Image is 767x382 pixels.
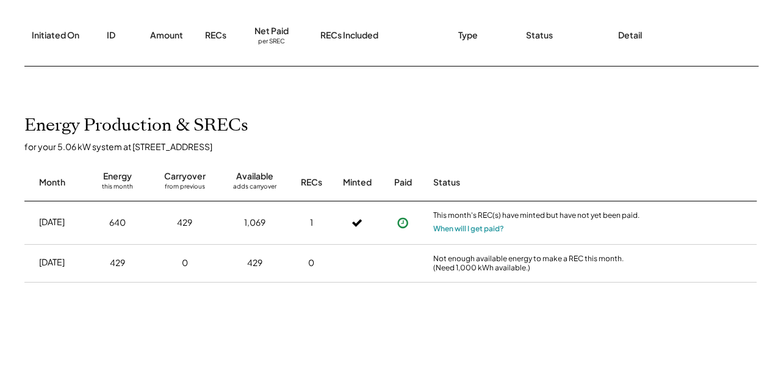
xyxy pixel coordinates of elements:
[247,257,262,269] div: 429
[433,176,641,189] div: Status
[618,29,642,41] div: Detail
[433,254,641,273] div: Not enough available energy to make a REC this month. (Need 1,000 kWh available.)
[458,29,478,41] div: Type
[343,176,372,189] div: Minted
[39,216,65,228] div: [DATE]
[24,115,248,136] h2: Energy Production & SRECs
[244,217,265,229] div: 1,069
[233,182,276,195] div: adds carryover
[433,211,641,223] div: This month's REC(s) have minted but have not yet been paid.
[102,182,133,195] div: this month
[39,256,65,268] div: [DATE]
[103,170,132,182] div: Energy
[433,223,504,235] button: When will I get paid?
[110,257,125,269] div: 429
[320,29,378,41] div: RECs Included
[308,257,314,269] div: 0
[165,182,205,195] div: from previous
[526,29,553,41] div: Status
[150,29,183,41] div: Amount
[301,176,322,189] div: RECs
[177,217,192,229] div: 429
[32,29,79,41] div: Initiated On
[107,29,115,41] div: ID
[236,170,273,182] div: Available
[394,176,412,189] div: Paid
[254,25,289,37] div: Net Paid
[310,217,313,229] div: 1
[109,217,126,229] div: 640
[182,257,188,269] div: 0
[205,29,226,41] div: RECs
[394,214,412,232] button: Payment approved, but not yet initiated.
[164,170,206,182] div: Carryover
[258,37,285,46] div: per SREC
[39,176,65,189] div: Month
